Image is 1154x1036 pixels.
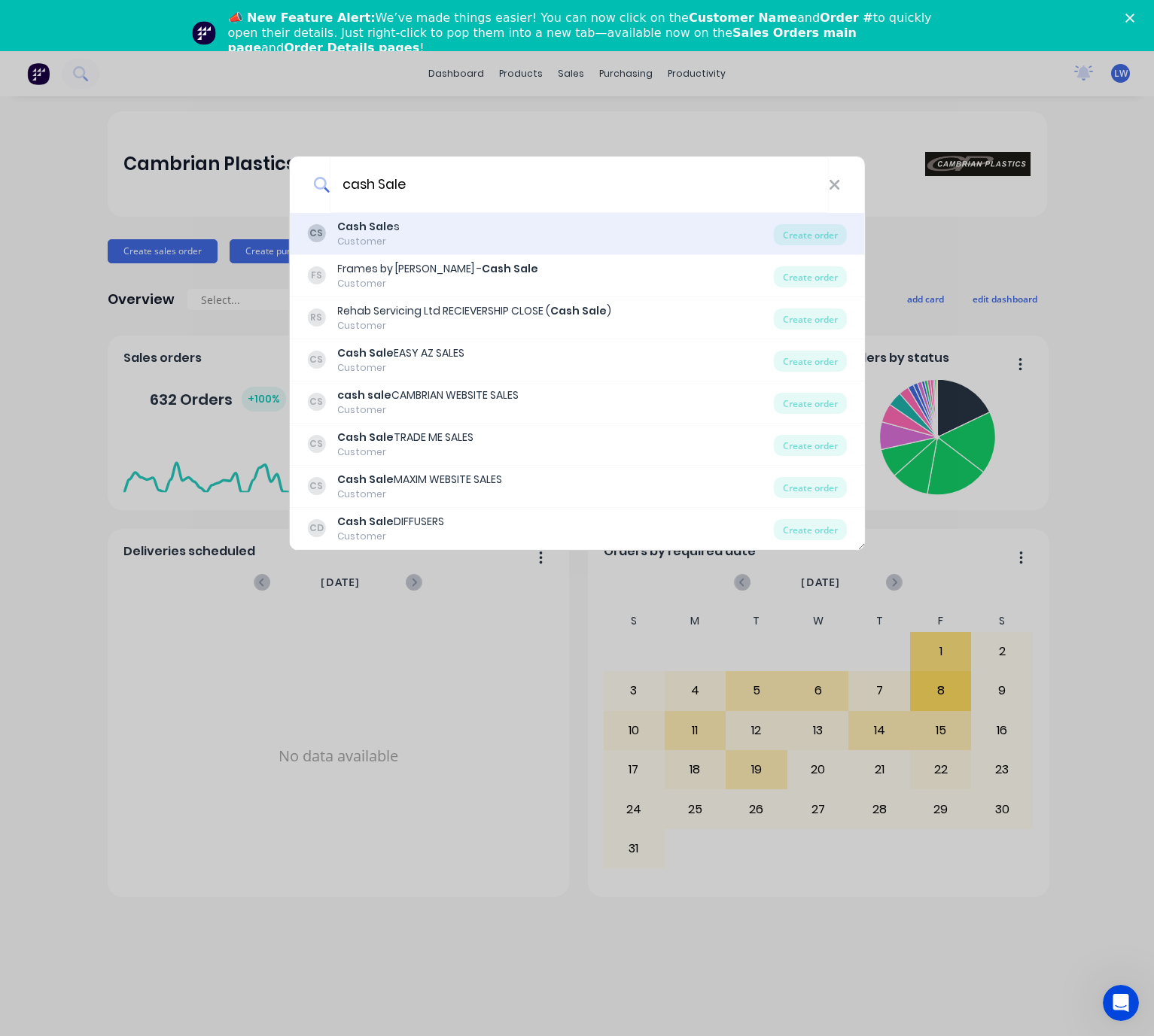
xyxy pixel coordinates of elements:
div: Create order [774,477,847,498]
div: Customer [337,235,400,248]
input: Enter a customer name to create a new order... [330,156,829,213]
div: Create order [774,393,847,414]
div: CS [307,224,325,242]
div: CD [307,519,325,537]
b: Cash Sale [550,303,607,318]
b: 📣 New Feature Alert: [228,11,376,25]
div: MAXIM WEBSITE SALES [337,472,502,488]
b: Customer Name [689,11,797,25]
div: CS [307,435,325,453]
b: Sales Orders main page [228,26,857,55]
div: Customer [337,445,473,459]
div: Create order [774,224,847,245]
div: CAMBRIAN WEBSITE SALES [337,387,519,403]
div: Create order [774,308,847,330]
div: CS [307,351,325,369]
div: Create order [774,266,847,287]
div: Customer [337,361,464,375]
div: TRADE ME SALES [337,430,473,445]
div: Customer [337,530,444,543]
div: Rehab Servicing Ltd RECIEVERSHIP CLOSE ( ) [337,303,611,319]
div: EASY AZ SALES [337,345,464,361]
div: CS [307,393,325,411]
div: Customer [337,488,502,501]
div: Close [1125,14,1140,23]
b: Order Details pages [284,41,419,55]
div: DIFFUSERS [337,514,444,530]
b: Cash Sale [337,430,394,445]
div: We’ve made things easier! You can now click on the and to quickly open their details. Just right-... [228,11,939,56]
div: Customer [337,319,611,333]
div: CS [307,477,325,495]
div: RS [307,308,325,327]
iframe: Intercom live chat [1103,985,1139,1021]
div: Frames by [PERSON_NAME] - [337,261,538,277]
div: Create order [774,519,847,540]
b: Cash Sale [337,472,394,487]
b: Cash Sale [482,261,538,276]
div: FS [307,266,325,284]
div: Customer [337,277,538,290]
div: Create order [774,435,847,456]
div: Customer [337,403,519,417]
div: Create order [774,351,847,372]
b: Cash Sale [337,345,394,360]
img: Profile image for Team [192,21,216,45]
b: Cash Sale [337,219,394,234]
div: s [337,219,400,235]
b: Order # [820,11,873,25]
b: cash sale [337,387,391,403]
b: Cash Sale [337,514,394,529]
